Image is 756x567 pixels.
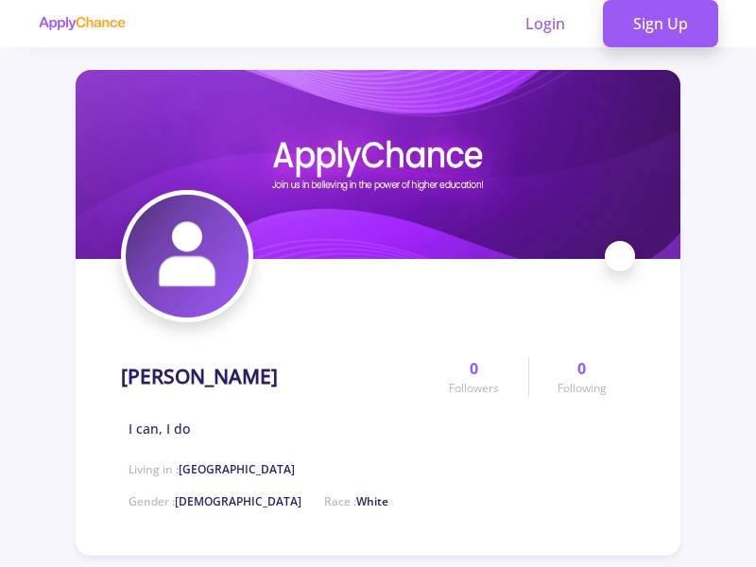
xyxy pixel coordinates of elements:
span: [DEMOGRAPHIC_DATA] [175,493,301,509]
span: 0 [577,357,586,380]
span: Living in : [129,461,295,477]
span: Gender : [129,493,301,509]
img: applychance logo text only [38,16,126,31]
span: [GEOGRAPHIC_DATA] [179,461,295,477]
img: hasan papishradavatar [126,195,249,318]
span: Following [558,380,607,397]
img: hasan papishradcover image [76,70,680,259]
h1: [PERSON_NAME] [121,365,278,388]
a: 0Following [528,357,635,397]
span: I can, I do [129,419,190,438]
a: 0Followers [421,357,527,397]
span: Followers [449,380,499,397]
span: White [356,493,388,509]
span: 0 [470,357,478,380]
span: Race : [324,493,388,509]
